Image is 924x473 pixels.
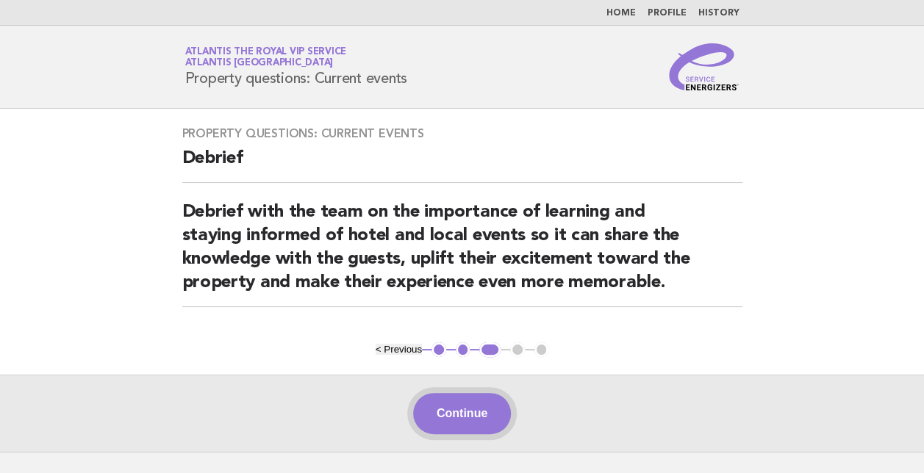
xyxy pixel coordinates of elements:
h3: Property questions: Current events [182,126,742,141]
button: 3 [479,342,501,357]
button: 1 [431,342,446,357]
a: History [698,9,739,18]
h1: Property questions: Current events [185,48,408,86]
img: Service Energizers [669,43,739,90]
span: Atlantis [GEOGRAPHIC_DATA] [185,59,334,68]
h2: Debrief [182,147,742,183]
button: Continue [413,393,511,434]
a: Profile [648,9,687,18]
a: Home [606,9,636,18]
button: < Previous [376,344,422,355]
a: Atlantis the Royal VIP ServiceAtlantis [GEOGRAPHIC_DATA] [185,47,347,68]
h2: Debrief with the team on the importance of learning and staying informed of hotel and local event... [182,201,742,307]
button: 2 [456,342,470,357]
